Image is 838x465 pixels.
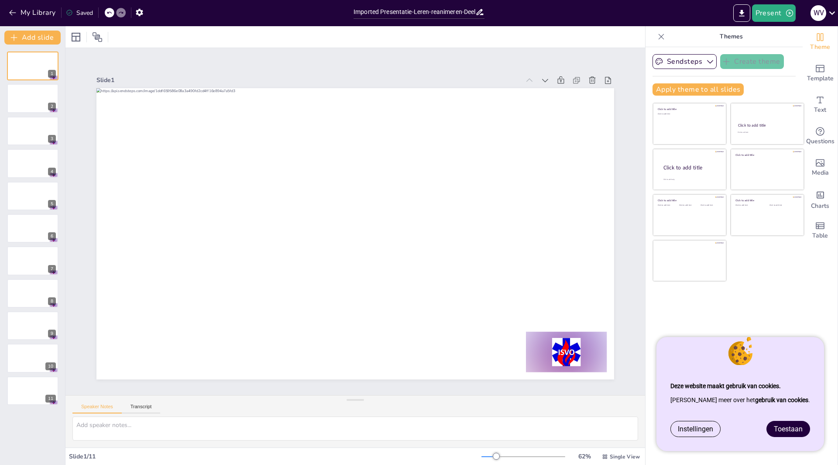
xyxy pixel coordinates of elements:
[679,204,699,207] div: Click to add text
[814,105,826,115] span: Text
[733,4,750,22] button: Export to PowerPoint
[45,362,56,370] div: 10
[811,201,829,211] span: Charts
[658,204,677,207] div: Click to add text
[738,131,796,134] div: Click to add text
[774,425,803,433] span: Toestaan
[658,107,720,111] div: Click to add title
[7,6,59,20] button: My Library
[72,404,122,413] button: Speaker Notes
[812,231,828,241] span: Table
[122,404,161,413] button: Transcript
[48,168,56,176] div: 4
[803,152,838,183] div: Add images, graphics, shapes or video
[48,200,56,208] div: 5
[96,76,520,84] div: Slide 1
[7,214,58,243] div: https://cdn.sendsteps.com/images/presentation-logos/2025_18_01_05_39-O597TH0BD3Hqf7HD.jpeghttps:/...
[803,26,838,58] div: Change the overall theme
[803,58,838,89] div: Add ready made slides
[767,421,810,437] a: Toestaan
[810,42,830,52] span: Theme
[48,232,56,240] div: 6
[812,168,829,178] span: Media
[803,89,838,121] div: Add text boxes
[48,70,56,78] div: 1
[574,452,595,461] div: 62 %
[48,135,56,143] div: 3
[803,121,838,152] div: Get real-time input from your audience
[658,113,720,115] div: Click to add text
[678,425,713,433] span: Instellingen
[671,421,720,437] a: Instellingen
[670,393,810,407] p: [PERSON_NAME] meer over het .
[48,297,56,305] div: 8
[7,246,58,275] div: 7
[735,199,798,202] div: Click to add title
[7,279,58,308] div: 8
[668,26,794,47] p: Themes
[663,179,718,181] div: Click to add body
[4,31,61,45] button: Add slide
[7,117,58,145] div: https://cdn.sendsteps.com/images/presentation-logos/2025_18_01_05_39-O597TH0BD3Hqf7HD.jpeghttps:/...
[735,153,798,156] div: Click to add title
[663,164,719,172] div: Click to add title
[803,183,838,215] div: Add charts and graphs
[653,83,744,96] button: Apply theme to all slides
[658,199,720,202] div: Click to add title
[653,54,717,69] button: Sendsteps
[354,6,475,18] input: Insert title
[735,204,763,207] div: Click to add text
[48,330,56,338] div: 9
[92,32,103,42] span: Position
[7,376,58,405] div: 11
[752,4,796,22] button: Present
[755,396,808,403] a: gebruik van cookies
[7,52,58,80] div: https://cdn.sendsteps.com/images/presentation-logos/2025_18_01_05_39-O597TH0BD3Hqf7HD.jpeghttps:/...
[7,149,58,178] div: https://cdn.sendsteps.com/images/presentation-logos/2025_18_01_05_39-O597TH0BD3Hqf7HD.jpeghttps:/...
[45,395,56,403] div: 11
[7,344,58,372] div: 10
[807,74,834,83] span: Template
[811,5,826,21] div: W v
[769,204,797,207] div: Click to add text
[69,30,83,44] div: Layout
[610,453,640,460] span: Single View
[69,452,481,461] div: Slide 1 / 11
[7,311,58,340] div: 9
[806,137,835,146] span: Questions
[720,54,784,69] button: Create theme
[738,123,796,128] div: Click to add title
[701,204,720,207] div: Click to add text
[7,84,58,113] div: https://cdn.sendsteps.com/images/presentation-logos/2025_18_01_05_39-O597TH0BD3Hqf7HD.jpeghttps:/...
[7,182,58,210] div: https://cdn.sendsteps.com/images/presentation-logos/2025_18_01_05_39-O597TH0BD3Hqf7HD.jpeghttps:/...
[670,382,781,389] strong: Deze website maakt gebruik van cookies.
[803,215,838,246] div: Add a table
[48,265,56,273] div: 7
[48,103,56,110] div: 2
[811,4,826,22] button: W v
[66,9,93,17] div: Saved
